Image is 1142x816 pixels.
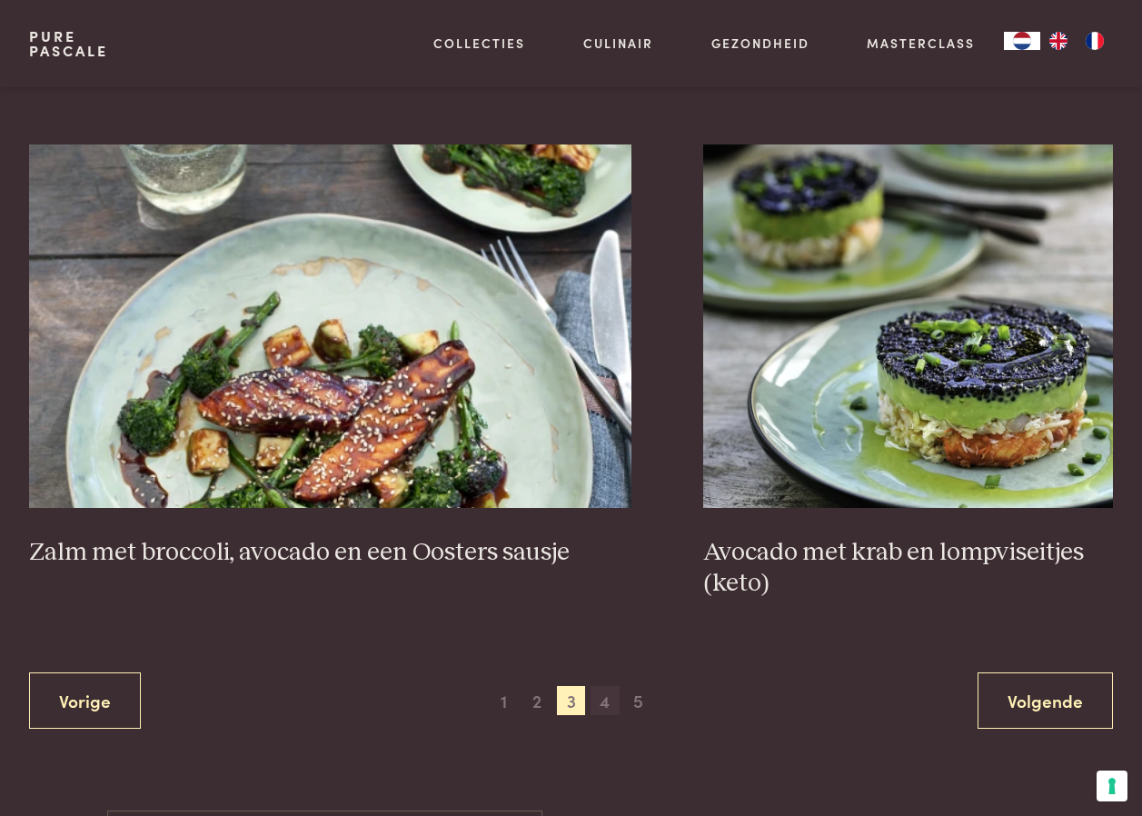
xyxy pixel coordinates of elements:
[711,34,809,53] a: Gezondheid
[978,672,1113,730] a: Volgende
[29,29,108,58] a: PurePascale
[29,144,631,508] img: Zalm met broccoli, avocado en een Oosters sausje
[1040,32,1077,50] a: EN
[29,537,631,569] h3: Zalm met broccoli, avocado en een Oosters sausje
[1004,32,1040,50] div: Language
[522,686,551,715] span: 2
[591,686,620,715] span: 4
[489,686,518,715] span: 1
[867,34,975,53] a: Masterclass
[1004,32,1113,50] aside: Language selected: Nederlands
[1097,771,1127,801] button: Uw voorkeuren voor toestemming voor trackingtechnologieën
[703,537,1113,600] h3: Avocado met krab en lompviseitjes (keto)
[433,34,525,53] a: Collecties
[29,672,141,730] a: Vorige
[557,686,586,715] span: 3
[29,144,631,568] a: Zalm met broccoli, avocado en een Oosters sausje Zalm met broccoli, avocado en een Oosters sausje
[1077,32,1113,50] a: FR
[703,144,1113,600] a: Avocado met krab en lompviseitjes (keto) Avocado met krab en lompviseitjes (keto)
[703,144,1113,508] img: Avocado met krab en lompviseitjes (keto)
[1040,32,1113,50] ul: Language list
[1004,32,1040,50] a: NL
[583,34,653,53] a: Culinair
[624,686,653,715] span: 5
